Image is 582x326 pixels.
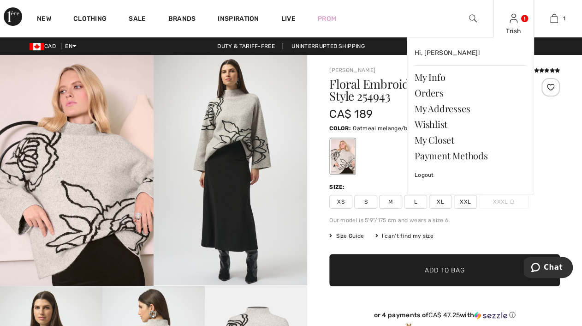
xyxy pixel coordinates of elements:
h1: Floral Embroidered Pullover Style 254943 [329,78,522,102]
a: Live [281,14,296,24]
div: I can't find my size [375,232,433,240]
a: Sale [129,15,146,24]
img: My Bag [550,13,558,24]
span: Size Guide [329,232,364,240]
span: EN [65,43,77,49]
div: or 4 payments ofCA$ 47.25withSezzle Click to learn more about Sezzle [329,311,560,323]
img: Floral Embroidered Pullover Style 254943. 2 [154,55,307,285]
button: Add to Bag [329,254,560,286]
a: Hi, [PERSON_NAME]! [415,45,526,61]
div: Trish [493,26,533,36]
div: Oatmeal melange/black [331,139,355,174]
span: XS [329,195,352,209]
a: Wishlist [415,116,526,132]
div: Our model is 5'9"/175 cm and wears a size 6. [329,216,560,224]
a: Orders [415,85,526,101]
a: New [37,15,51,24]
span: CAD [30,43,59,49]
span: Hi, [PERSON_NAME]! [415,49,480,57]
a: Clothing [73,15,107,24]
span: Inspiration [218,15,259,24]
a: Sign In [510,14,517,23]
span: Oatmeal melange/black [353,125,418,132]
div: or 4 payments of with [329,311,560,320]
img: search the website [469,13,477,24]
span: Color: [329,125,351,132]
span: S [354,195,377,209]
span: Add to Bag [425,266,464,275]
img: Canadian Dollar [30,43,44,50]
a: Logout [415,163,526,187]
a: Prom [318,14,336,24]
span: M [379,195,402,209]
img: Sezzle [474,311,507,320]
span: CA$ 189 [329,108,373,121]
div: Size: [329,183,347,191]
span: CA$ 47.25 [428,311,460,319]
span: 1 [563,14,565,23]
a: My Info [415,69,526,85]
a: My Closet [415,132,526,148]
a: [PERSON_NAME] [329,67,375,73]
a: 1 [534,13,574,24]
img: My Info [510,13,517,24]
img: 1ère Avenue [4,7,22,26]
div: 1 review [510,66,560,74]
a: Payment Methods [415,148,526,163]
a: My Addresses [415,101,526,116]
iframe: Opens a widget where you can chat to one of our agents [523,257,573,280]
a: Brands [168,15,196,24]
